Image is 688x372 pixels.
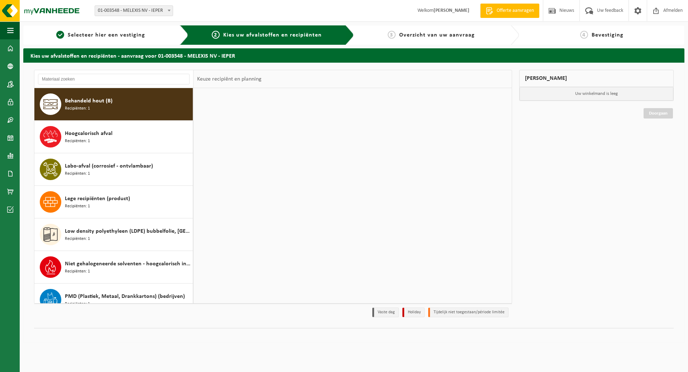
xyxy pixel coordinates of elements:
span: 01-003548 - MELEXIS NV - IEPER [95,6,173,16]
span: 2 [212,31,220,39]
span: Recipiënten: 1 [65,236,90,242]
button: Labo-afval (corrosief - ontvlambaar) Recipiënten: 1 [34,153,193,186]
span: Recipiënten: 1 [65,105,90,112]
span: Recipiënten: 1 [65,301,90,308]
li: Holiday [402,308,425,317]
span: Lege recipiënten (product) [65,194,130,203]
button: Niet gehalogeneerde solventen - hoogcalorisch in kleinverpakking Recipiënten: 1 [34,251,193,284]
span: 1 [56,31,64,39]
span: Low density polyethyleen (LDPE) bubbelfolie, [GEOGRAPHIC_DATA] [65,227,191,236]
span: Behandeld hout (B) [65,97,113,105]
button: Behandeld hout (B) Recipiënten: 1 [34,88,193,121]
button: PMD (Plastiek, Metaal, Drankkartons) (bedrijven) Recipiënten: 1 [34,284,193,316]
span: Labo-afval (corrosief - ontvlambaar) [65,162,153,170]
a: 1Selecteer hier een vestiging [27,31,174,39]
span: Recipiënten: 1 [65,203,90,210]
button: Hoogcalorisch afval Recipiënten: 1 [34,121,193,153]
button: Low density polyethyleen (LDPE) bubbelfolie, [GEOGRAPHIC_DATA] Recipiënten: 1 [34,218,193,251]
li: Vaste dag [372,308,399,317]
span: Recipiënten: 1 [65,170,90,177]
span: PMD (Plastiek, Metaal, Drankkartons) (bedrijven) [65,292,185,301]
span: Hoogcalorisch afval [65,129,113,138]
span: Recipiënten: 1 [65,138,90,145]
span: Niet gehalogeneerde solventen - hoogcalorisch in kleinverpakking [65,260,191,268]
h2: Kies uw afvalstoffen en recipiënten - aanvraag voor 01-003548 - MELEXIS NV - IEPER [23,48,684,62]
span: Kies uw afvalstoffen en recipiënten [223,32,322,38]
span: Offerte aanvragen [495,7,536,14]
a: Doorgaan [644,108,673,119]
a: Offerte aanvragen [480,4,539,18]
div: Keuze recipiënt en planning [193,70,265,88]
p: Uw winkelmand is leeg [520,87,673,101]
li: Tijdelijk niet toegestaan/période limitée [428,308,508,317]
span: Recipiënten: 1 [65,268,90,275]
div: [PERSON_NAME] [519,70,674,87]
span: Bevestiging [592,32,623,38]
span: Selecteer hier een vestiging [68,32,145,38]
input: Materiaal zoeken [38,74,190,84]
span: 3 [388,31,396,39]
strong: [PERSON_NAME] [434,8,469,13]
span: Overzicht van uw aanvraag [399,32,475,38]
span: 4 [580,31,588,39]
button: Lege recipiënten (product) Recipiënten: 1 [34,186,193,218]
span: 01-003548 - MELEXIS NV - IEPER [95,5,173,16]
